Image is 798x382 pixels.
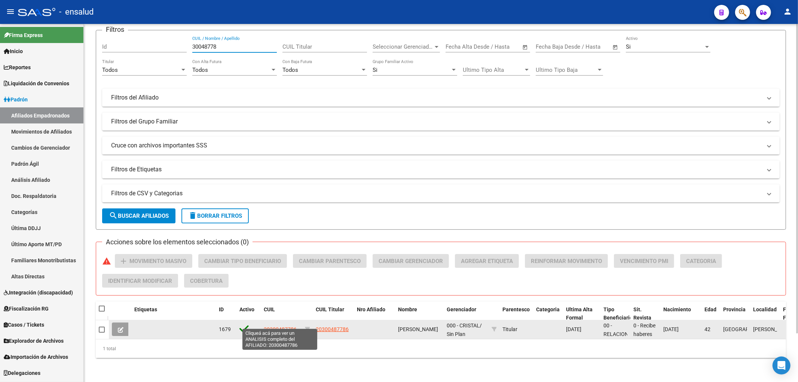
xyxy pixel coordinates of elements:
[219,306,224,312] span: ID
[463,67,523,73] span: Ultimo Tipo Alta
[753,326,793,332] span: [PERSON_NAME]
[723,326,774,332] span: [GEOGRAPHIC_DATA]
[603,306,633,321] span: Tipo Beneficiario
[611,43,620,52] button: Open calendar
[102,274,178,288] button: Identificar Modificar
[4,305,49,313] span: Fiscalización RG
[663,306,691,312] span: Nacimiento
[398,306,417,312] span: Nombre
[4,63,31,71] span: Reportes
[633,323,664,346] span: 0 - Recibe haberes regularmente
[354,302,395,326] datatable-header-cell: Nro Afiliado
[204,258,281,265] span: Cambiar Tipo Beneficiario
[102,237,253,247] h3: Acciones sobre los elementos seleccionados (0)
[111,141,762,150] mat-panel-title: Cruce con archivos importantes SSS
[600,302,630,326] datatable-header-cell: Tipo Beneficiario
[783,7,792,16] mat-icon: person
[395,302,444,326] datatable-header-cell: Nombre
[536,43,566,50] input: Fecha inicio
[4,337,64,345] span: Explorador de Archivos
[633,306,651,321] span: Sit. Revista
[59,4,94,20] span: - ensalud
[111,94,762,102] mat-panel-title: Filtros del Afiliado
[447,306,476,312] span: Gerenciador
[102,161,780,178] mat-expansion-panel-header: Filtros de Etiquetas
[379,258,443,265] span: Cambiar Gerenciador
[102,89,780,107] mat-expansion-panel-header: Filtros del Afiliado
[111,189,762,198] mat-panel-title: Filtros de CSV y Categorias
[373,254,449,268] button: Cambiar Gerenciador
[6,7,15,16] mat-icon: menu
[102,24,128,35] h3: Filtros
[198,254,287,268] button: Cambiar Tipo Beneficiario
[188,211,197,220] mat-icon: delete
[704,326,710,332] span: 42
[184,274,229,288] button: Cobertura
[357,306,385,312] span: Nro Afiliado
[373,43,433,50] span: Seleccionar Gerenciador
[525,254,608,268] button: Reinformar Movimiento
[115,254,192,268] button: Movimiento Masivo
[686,258,716,265] span: Categoria
[663,326,679,332] span: [DATE]
[119,257,128,266] mat-icon: add
[773,357,791,375] div: Open Intercom Messenger
[461,258,513,265] span: Agregar Etiqueta
[4,321,44,329] span: Casos / Tickets
[626,43,631,50] span: Si
[102,137,780,155] mat-expansion-panel-header: Cruce con archivos importantes SSS
[4,288,73,297] span: Integración (discapacidad)
[704,306,716,312] span: Edad
[108,278,172,284] span: Identificar Modificar
[216,302,236,326] datatable-header-cell: ID
[188,213,242,219] span: Borrar Filtros
[566,325,597,334] div: [DATE]
[531,258,602,265] span: Reinformar Movimiento
[620,258,668,265] span: Vencimiento PMI
[4,95,28,104] span: Padrón
[129,258,186,265] span: Movimiento Masivo
[111,165,762,174] mat-panel-title: Filtros de Etiquetas
[239,306,254,312] span: Activo
[701,302,720,326] datatable-header-cell: Edad
[109,213,169,219] span: Buscar Afiliados
[373,67,377,73] span: Si
[630,302,660,326] datatable-header-cell: Sit. Revista
[4,369,40,377] span: Delegaciones
[720,302,750,326] datatable-header-cell: Provincia
[131,302,216,326] datatable-header-cell: Etiquetas
[573,43,609,50] input: Fecha fin
[313,302,354,326] datatable-header-cell: CUIL Titular
[299,258,361,265] span: Cambiar Parentesco
[264,306,275,312] span: CUIL
[750,302,780,326] datatable-header-cell: Localidad
[398,326,438,332] span: [PERSON_NAME]
[111,117,762,126] mat-panel-title: Filtros del Grupo Familiar
[499,302,533,326] datatable-header-cell: Parentesco
[660,302,701,326] datatable-header-cell: Nacimiento
[533,302,563,326] datatable-header-cell: Categoria
[4,47,23,55] span: Inicio
[502,326,517,332] span: Titular
[4,353,68,361] span: Importación de Archivos
[4,79,69,88] span: Liquidación de Convenios
[236,302,261,326] datatable-header-cell: Activo
[102,67,118,73] span: Todos
[316,326,349,332] span: 20300487786
[4,31,43,39] span: Firma Express
[316,306,344,312] span: CUIL Titular
[447,323,480,328] span: 000 - CRISTAL
[102,208,175,223] button: Buscar Afiliados
[723,306,746,312] span: Provincia
[483,43,519,50] input: Fecha fin
[282,67,298,73] span: Todos
[102,184,780,202] mat-expansion-panel-header: Filtros de CSV y Categorias
[190,278,223,284] span: Cobertura
[219,326,231,332] span: 1679
[455,254,519,268] button: Agregar Etiqueta
[261,302,302,326] datatable-header-cell: CUIL
[293,254,367,268] button: Cambiar Parentesco
[502,306,530,312] span: Parentesco
[536,67,596,73] span: Ultimo Tipo Baja
[181,208,249,223] button: Borrar Filtros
